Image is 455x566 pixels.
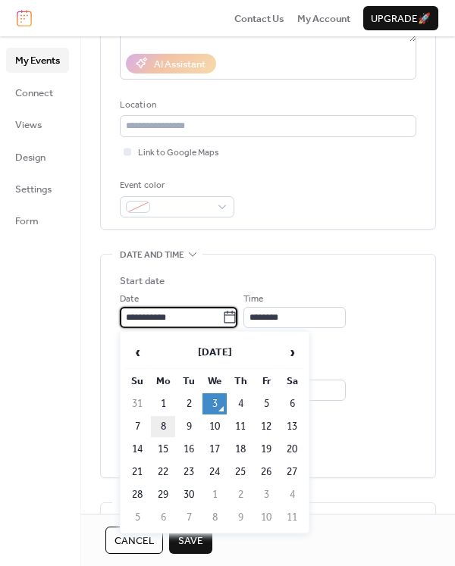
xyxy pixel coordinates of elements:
td: 7 [177,507,201,528]
td: 6 [280,393,304,414]
button: Save [169,527,212,554]
td: 7 [125,416,149,437]
td: 1 [151,393,175,414]
td: 13 [280,416,304,437]
th: [DATE] [151,336,278,369]
span: Views [15,117,42,133]
a: Contact Us [234,11,284,26]
td: 10 [202,416,227,437]
td: 17 [202,439,227,460]
td: 31 [125,393,149,414]
td: 8 [202,507,227,528]
a: Settings [6,177,69,201]
td: 18 [228,439,253,460]
th: Sa [280,371,304,392]
button: Upgrade🚀 [363,6,438,30]
td: 5 [254,393,278,414]
a: My Account [297,11,350,26]
td: 9 [177,416,201,437]
td: 1 [202,484,227,505]
span: Date [120,292,139,307]
div: Location [120,98,413,113]
span: ‹ [126,337,149,367]
td: 8 [151,416,175,437]
td: 10 [254,507,278,528]
a: Connect [6,80,69,105]
th: Su [125,371,149,392]
div: Event color [120,178,231,193]
td: 29 [151,484,175,505]
td: 19 [254,439,278,460]
td: 11 [280,507,304,528]
td: 3 [202,393,227,414]
td: 15 [151,439,175,460]
td: 24 [202,461,227,483]
span: Date and time [120,248,184,263]
td: 20 [280,439,304,460]
a: Views [6,112,69,136]
td: 5 [125,507,149,528]
td: 16 [177,439,201,460]
span: Contact Us [234,11,284,27]
th: We [202,371,227,392]
th: Mo [151,371,175,392]
th: Fr [254,371,278,392]
span: › [281,337,303,367]
span: Link to Google Maps [138,145,219,161]
img: logo [17,10,32,27]
span: Upgrade 🚀 [371,11,431,27]
td: 23 [177,461,201,483]
td: 4 [280,484,304,505]
td: 2 [228,484,253,505]
span: Save [178,533,203,549]
span: Design [15,150,45,165]
td: 14 [125,439,149,460]
td: 26 [254,461,278,483]
td: 12 [254,416,278,437]
a: Form [6,208,69,233]
span: Time [243,292,263,307]
button: Cancel [105,527,163,554]
td: 22 [151,461,175,483]
th: Th [228,371,253,392]
td: 3 [254,484,278,505]
a: My Events [6,48,69,72]
div: Start date [120,274,165,289]
td: 28 [125,484,149,505]
td: 9 [228,507,253,528]
span: My Events [15,53,60,68]
td: 21 [125,461,149,483]
td: 27 [280,461,304,483]
span: Settings [15,182,52,197]
td: 11 [228,416,253,437]
span: Connect [15,86,53,101]
td: 30 [177,484,201,505]
td: 25 [228,461,253,483]
td: 2 [177,393,201,414]
span: My Account [297,11,350,27]
a: Design [6,145,69,169]
span: Cancel [115,533,154,549]
td: 4 [228,393,253,414]
td: 6 [151,507,175,528]
span: Form [15,214,39,229]
th: Tu [177,371,201,392]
